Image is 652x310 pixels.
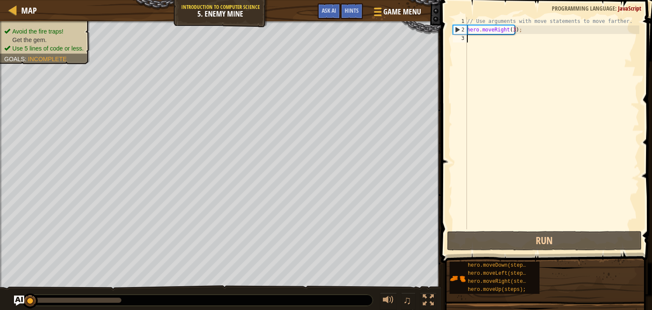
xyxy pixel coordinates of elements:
[453,25,467,34] div: 2
[14,296,24,306] button: Ask AI
[420,293,437,310] button: Toggle fullscreen
[447,231,642,251] button: Run
[318,3,340,19] button: Ask AI
[615,4,618,12] span: :
[25,56,28,62] span: :
[453,34,467,42] div: 3
[4,36,84,44] li: Get the gem.
[450,271,466,287] img: portrait.png
[322,6,336,14] span: Ask AI
[4,56,25,62] span: Goals
[380,293,397,310] button: Adjust volume
[468,287,526,293] span: hero.moveUp(steps);
[403,294,411,307] span: ♫
[367,3,426,23] button: Game Menu
[401,293,416,310] button: ♫
[552,4,615,12] span: Programming language
[12,37,47,43] span: Get the gem.
[21,5,37,16] span: Map
[17,5,37,16] a: Map
[468,271,532,276] span: hero.moveLeft(steps);
[4,27,84,36] li: Avoid the fire traps!
[468,279,535,285] span: hero.moveRight(steps);
[12,28,63,35] span: Avoid the fire traps!
[383,6,421,17] span: Game Menu
[468,262,532,268] span: hero.moveDown(steps);
[618,4,641,12] span: JavaScript
[4,44,84,53] li: Use 5 lines of code or less.
[12,45,84,52] span: Use 5 lines of code or less.
[453,17,467,25] div: 1
[345,6,359,14] span: Hints
[28,56,67,62] span: Incomplete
